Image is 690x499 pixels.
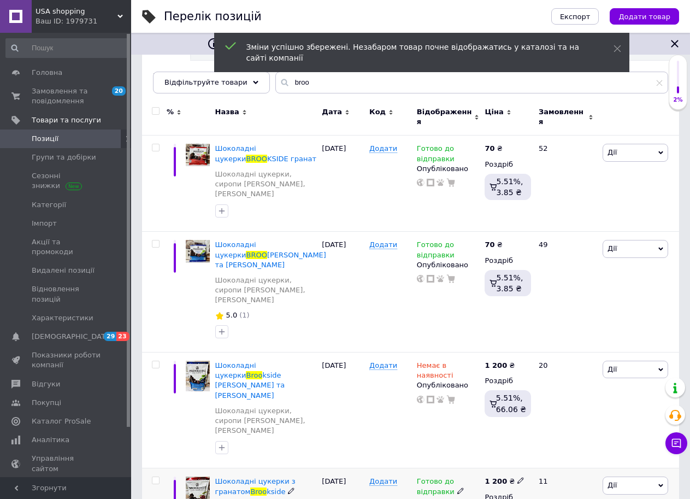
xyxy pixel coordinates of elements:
[186,361,210,391] img: Шоколадні цукерки Brookside лохина та асаї
[32,68,62,78] span: Головна
[104,332,116,341] span: 29
[5,38,129,58] input: Пошук
[608,148,617,156] span: Дії
[32,171,101,191] span: Сезонні знижки
[32,152,96,162] span: Групи та добірки
[32,398,61,408] span: Покупці
[215,240,256,259] span: Шоколадні цукерки
[226,311,238,319] span: 5.0
[32,266,95,275] span: Видалені позиції
[417,260,480,270] div: Опубліковано
[485,240,502,250] div: ₴
[532,232,600,353] div: 49
[250,488,267,496] span: Broo
[485,144,502,154] div: ₴
[215,477,296,495] span: Шоколадні цукерки з гранатом
[417,380,480,390] div: Опубліковано
[668,37,681,50] svg: Закрити
[32,313,93,323] span: Характеристики
[36,7,117,16] span: USA shopping
[267,155,316,163] span: KSIDE гранат
[369,477,397,486] span: Додати
[32,237,101,257] span: Акції та промокоди
[485,144,494,152] b: 70
[32,379,60,389] span: Відгуки
[417,240,455,262] span: Готово до відправки
[112,86,126,96] span: 20
[369,240,397,249] span: Додати
[532,136,600,232] div: 52
[246,371,262,379] span: Broo
[485,361,507,369] b: 1 200
[246,251,267,259] span: BROO
[215,169,317,199] a: Шоколадні цукерки, сиропи [PERSON_NAME], [PERSON_NAME]
[186,144,210,166] img: Шоколадні цукерки BROOKSIDE гранат
[485,107,503,117] span: Ціна
[142,61,292,102] div: Продукти для схуднення та контролю ваги
[369,361,397,370] span: Додати
[215,107,239,117] span: Назва
[215,144,316,162] a: Шоколадні цукеркиBROOKSIDE гранат
[417,107,472,127] span: Відображення
[608,481,617,489] span: Дії
[610,8,679,25] button: Додати товар
[496,273,523,293] span: 5.51%, 3.85 ₴
[215,275,317,306] a: Шоколадні цукерки, сиропи [PERSON_NAME], [PERSON_NAME]
[215,361,285,400] a: Шоколадні цукеркиBrookside [PERSON_NAME] та [PERSON_NAME]
[186,240,210,263] img: Шоколадні цукерки BROOKSIDE лохина та асаї
[319,232,367,353] div: [DATE]
[485,240,494,249] b: 70
[164,78,247,86] span: Відфільтруйте товари
[215,477,296,495] a: Шоколадні цукерки з гранатомBrookside
[485,477,507,485] b: 1 200
[532,353,600,468] div: 20
[32,86,101,106] span: Замовлення та повідомлення
[36,16,131,26] div: Ваш ID: 1979731
[319,136,367,232] div: [DATE]
[417,144,455,166] span: Готово до відправки
[116,332,129,341] span: 23
[239,311,249,319] span: (1)
[665,432,687,454] button: Чат з покупцем
[669,96,687,104] div: 2%
[319,353,367,468] div: [DATE]
[608,365,617,373] span: Дії
[417,477,455,498] span: Готово до відправки
[496,394,526,413] span: 5.51%, 66.06 ₴
[32,219,57,228] span: Імпорт
[32,454,101,473] span: Управління сайтом
[551,8,599,25] button: Експорт
[215,251,326,269] span: [PERSON_NAME] та [PERSON_NAME]
[267,488,285,496] span: kside
[215,406,317,436] a: Шоколадні цукерки, сиропи [PERSON_NAME], [PERSON_NAME]
[164,11,262,22] div: Перелік позицій
[618,13,670,21] span: Додати товар
[485,477,524,486] div: ₴
[608,244,617,253] span: Дії
[32,200,66,210] span: Категорії
[32,115,101,125] span: Товари та послуги
[215,371,285,399] span: kside [PERSON_NAME] та [PERSON_NAME]
[215,361,256,379] span: Шоколадні цукерки
[485,256,529,266] div: Роздріб
[32,332,113,342] span: [DEMOGRAPHIC_DATA]
[539,107,586,127] span: Замовлення
[369,107,386,117] span: Код
[485,376,529,386] div: Роздріб
[560,13,591,21] span: Експорт
[322,107,342,117] span: Дата
[417,361,453,383] span: Немає в наявності
[32,134,58,144] span: Позиції
[167,107,174,117] span: %
[275,72,668,93] input: Пошук по назві позиції, артикулу і пошуковим запитам
[246,155,267,163] span: BROO
[215,240,326,268] a: Шоколадні цукеркиBROO[PERSON_NAME] та [PERSON_NAME]
[153,72,270,82] span: Продукти для схуднення...
[369,144,397,153] span: Додати
[32,350,101,370] span: Показники роботи компанії
[32,435,69,445] span: Аналітика
[215,144,256,162] span: Шоколадні цукерки
[32,416,91,426] span: Каталог ProSale
[496,177,523,197] span: 5.51%, 3.85 ₴
[417,164,480,174] div: Опубліковано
